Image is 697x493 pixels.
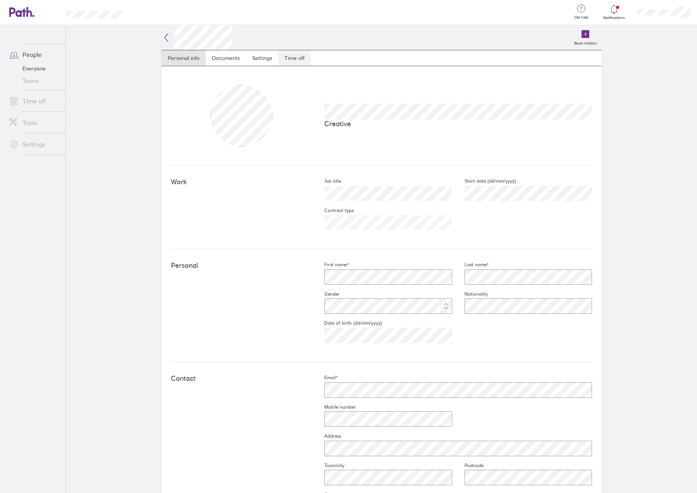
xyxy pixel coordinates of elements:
[3,47,65,62] a: People
[602,4,627,20] a: Notifications
[206,50,246,66] a: Documents
[324,120,592,128] p: Creative
[570,25,602,50] a: Book holiday
[452,178,516,184] label: Start date (dd/mm/yyyy)
[246,50,278,66] a: Settings
[171,178,312,186] h4: Work
[3,115,65,130] a: Tools
[452,262,489,268] label: Last name*
[312,178,341,184] label: Job title
[312,462,344,469] label: Town/city
[312,262,349,268] label: First name*
[602,15,627,20] span: Notifications
[569,15,594,20] span: Get help
[162,50,206,66] a: Personal info
[452,291,488,297] label: Nationality
[452,462,484,469] label: Postcode
[3,75,65,87] a: Teams
[3,62,65,75] a: Everyone
[171,375,312,383] h4: Contact
[312,320,382,326] label: Date of birth (dd/mm/yyyy)
[312,404,356,410] label: Mobile number
[312,433,341,439] label: Address
[3,93,65,109] a: Time off
[312,375,338,381] label: Email*
[570,39,602,46] label: Book holiday
[278,50,311,66] a: Time off
[3,137,65,152] a: Settings
[312,291,340,297] label: Gender
[312,207,354,214] label: Contract type
[171,262,312,270] h4: Personal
